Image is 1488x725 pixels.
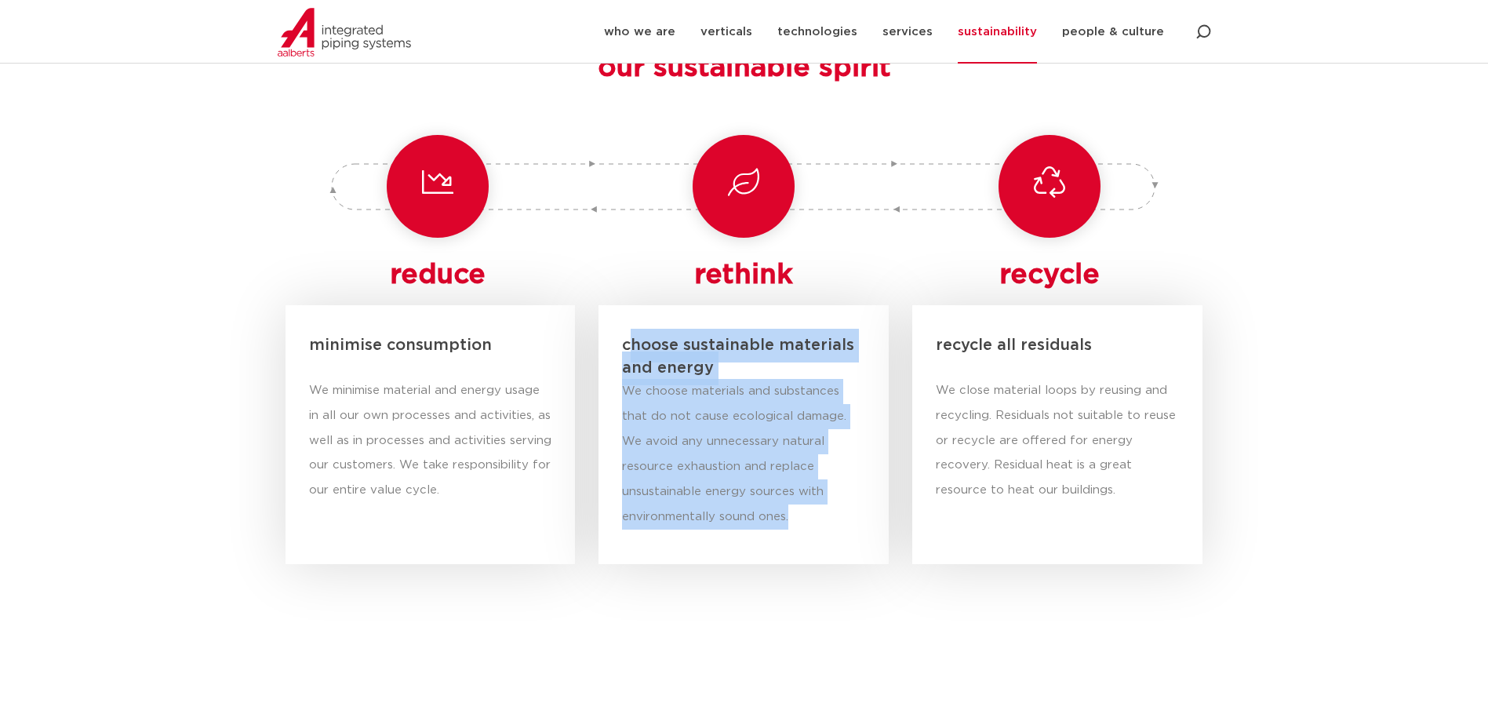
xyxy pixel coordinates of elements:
h4: rethink [622,253,865,297]
h5: and energy [622,352,865,385]
h4: reduce [293,253,584,297]
h3: our sustainable spirit [286,49,1203,88]
h5: recycle all residuals [936,329,1179,362]
p: We minimise material and energy usage in all our own processes and activities, as well as in proc... [309,378,552,504]
h5: choose sustainable materials [622,329,865,362]
h4: recycle [904,253,1195,297]
p: We choose materials and substances that do not cause ecological damage. We avoid any unnecessary ... [622,379,865,530]
p: We close material loops by reusing and recycling. Residuals not suitable to reuse or recycle are ... [936,378,1179,504]
h5: minimise consumption [309,329,552,362]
